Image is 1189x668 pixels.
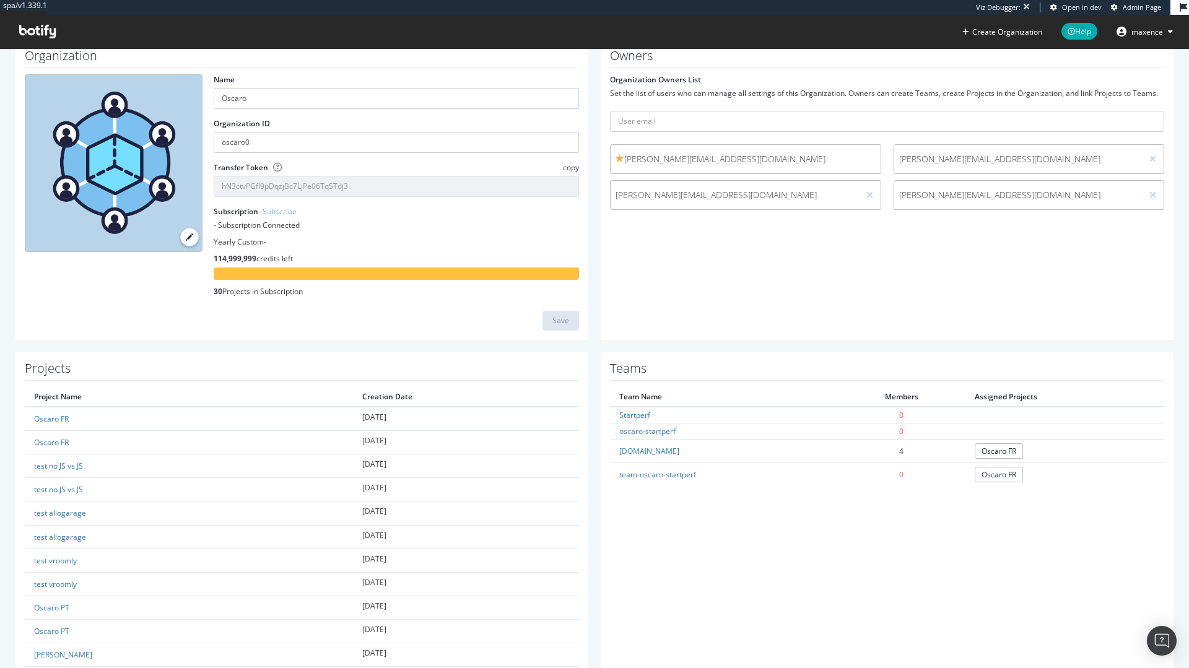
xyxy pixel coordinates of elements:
[34,602,69,613] a: Oscaro PT
[1123,2,1161,12] span: Admin Page
[838,387,965,407] th: Members
[563,162,579,173] span: copy
[353,525,579,549] td: [DATE]
[899,189,1138,201] span: [PERSON_NAME][EMAIL_ADDRESS][DOMAIN_NAME]
[899,153,1138,165] span: [PERSON_NAME][EMAIL_ADDRESS][DOMAIN_NAME]
[975,467,1023,482] a: Oscaro FR
[25,387,353,407] th: Project Name
[34,555,77,566] a: test vroomly
[353,501,579,525] td: [DATE]
[214,253,579,264] div: credits left
[353,407,579,431] td: [DATE]
[34,484,83,495] a: test no JS vs JS
[34,437,69,448] a: Oscaro FR
[1062,2,1102,12] span: Open in dev
[34,414,69,424] a: Oscaro FR
[214,74,235,85] label: Name
[610,362,1164,381] h1: Teams
[353,643,579,667] td: [DATE]
[1050,2,1102,12] a: Open in dev
[552,315,569,326] div: Save
[214,162,268,173] label: Transfer Token
[965,387,1164,407] th: Assigned Projects
[34,461,83,471] a: test no JS vs JS
[353,596,579,619] td: [DATE]
[619,469,696,480] a: team-oscaro-startperf
[542,311,579,331] button: Save
[214,236,579,247] div: Yearly Custom -
[214,286,222,297] strong: 30
[214,286,579,297] div: Projects in Subscription
[34,508,86,518] a: test allogarage
[214,132,579,153] input: Organization ID
[1107,22,1183,41] button: maxence
[353,572,579,596] td: [DATE]
[619,446,679,456] a: [DOMAIN_NAME]
[838,440,965,463] td: 4
[1147,626,1177,656] div: Open Intercom Messenger
[975,443,1023,459] a: Oscaro FR
[619,426,676,436] a: oscaro-startperf
[214,206,297,217] label: Subscription
[214,253,256,264] strong: 114,999,999
[838,407,965,423] td: 0
[610,88,1164,98] div: Set the list of users who can manage all settings of this Organization. Owners can create Teams, ...
[353,387,579,407] th: Creation Date
[353,620,579,643] td: [DATE]
[353,478,579,501] td: [DATE]
[616,189,854,201] span: [PERSON_NAME][EMAIL_ADDRESS][DOMAIN_NAME]
[25,362,579,381] h1: Projects
[610,49,1164,68] h1: Owners
[34,579,77,589] a: test vroomly
[214,118,270,129] label: Organization ID
[616,153,876,165] span: [PERSON_NAME][EMAIL_ADDRESS][DOMAIN_NAME]
[619,410,650,420] a: Startperf
[25,49,579,68] h1: Organization
[214,220,579,230] div: - Subscription Connected
[34,649,92,660] a: [PERSON_NAME]
[976,2,1021,12] div: Viz Debugger:
[610,74,701,85] label: Organization Owners List
[610,387,838,407] th: Team Name
[214,88,579,109] input: name
[353,430,579,454] td: [DATE]
[34,626,69,636] a: Oscaro PT
[34,532,86,542] a: test allogarage
[610,111,1164,132] input: User email
[353,549,579,572] td: [DATE]
[1061,23,1097,40] span: Help
[838,463,965,487] td: 0
[1131,27,1163,37] span: maxence
[353,454,579,478] td: [DATE]
[258,206,297,217] a: - Subscribe
[838,423,965,439] td: 0
[1111,2,1161,12] a: Admin Page
[962,26,1043,38] button: Create Organization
